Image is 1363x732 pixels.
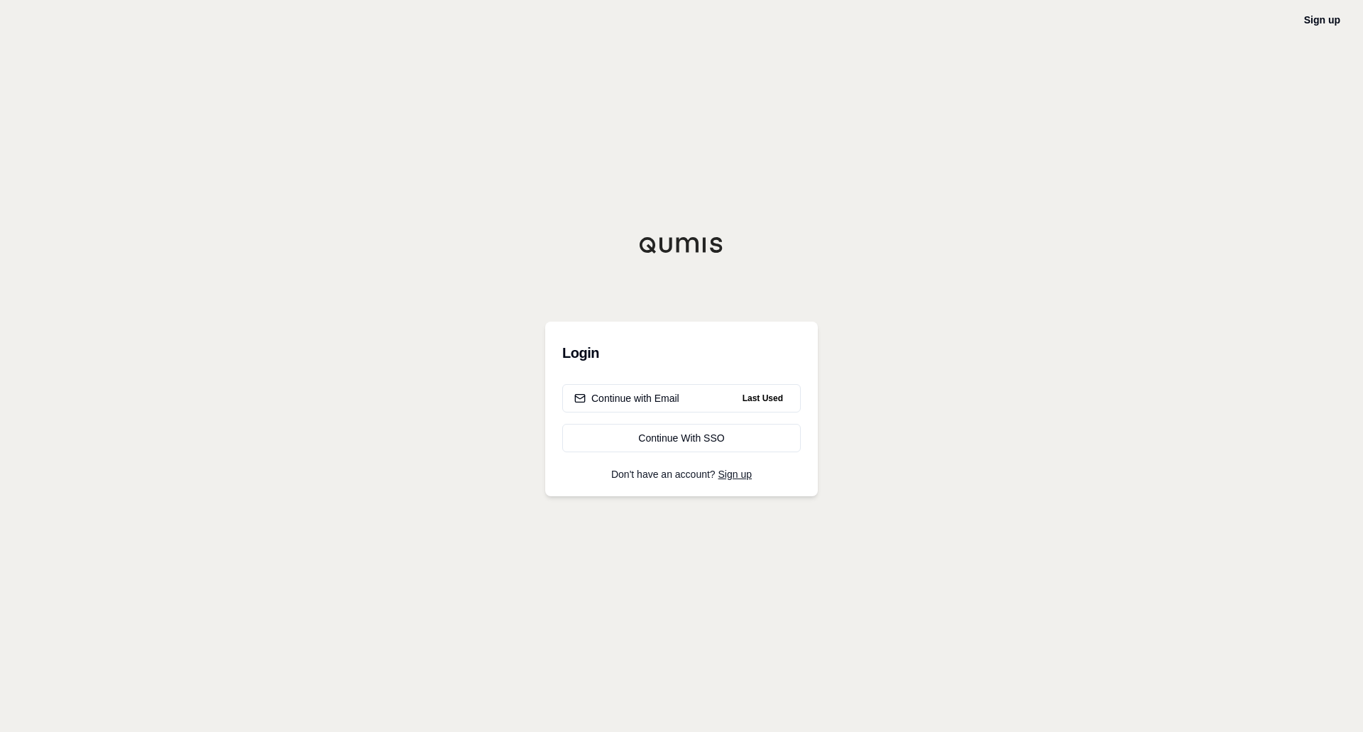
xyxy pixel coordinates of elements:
[639,236,724,253] img: Qumis
[574,391,679,405] div: Continue with Email
[562,384,801,413] button: Continue with EmailLast Used
[1304,14,1340,26] a: Sign up
[574,431,789,445] div: Continue With SSO
[562,469,801,479] p: Don't have an account?
[718,469,752,480] a: Sign up
[737,390,789,407] span: Last Used
[562,339,801,367] h3: Login
[562,424,801,452] a: Continue With SSO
